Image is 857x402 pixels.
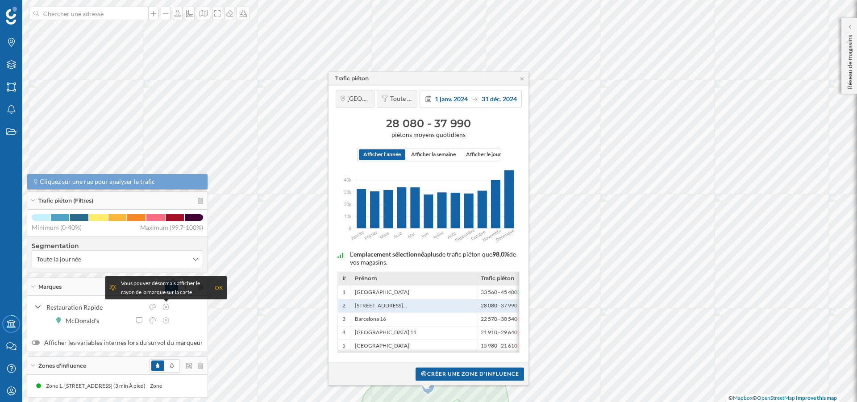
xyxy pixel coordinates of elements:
[481,316,533,323] span: 22 570 - 30 540
[32,223,82,232] span: Minimum (0-40%)
[726,394,839,402] div: © ©
[38,283,62,291] span: Marques
[37,255,81,264] span: Toute la journée
[32,241,203,250] h4: Segmentation
[342,316,345,323] span: 3
[481,275,514,282] span: Trafic piéton
[333,131,524,139] span: piétons moyens quotidiens
[342,275,345,282] span: #
[355,289,409,296] span: [GEOGRAPHIC_DATA]
[363,151,401,159] span: Afficher l'année
[481,289,535,296] span: 33 560 - 45 400
[355,343,409,350] span: [GEOGRAPHIC_DATA]
[481,329,533,336] span: 21 910 - 29 640
[411,151,456,159] span: Afficher la semaine
[38,362,86,370] span: Zones d'influence
[38,197,93,205] span: Trafic piéton (Filtres)
[347,95,370,103] span: [GEOGRAPHIC_DATA]
[337,253,343,258] img: intelligent_assistant_bucket_2.svg
[342,303,345,310] span: 2
[344,189,351,195] span: 30k
[470,229,487,242] text: Octobre
[40,177,155,186] span: Cliquez sur une rue pour analyser le trafic
[439,251,492,258] span: de trafic piéton que
[446,231,457,240] text: Août
[495,228,516,243] text: Decembre
[492,251,509,258] span: 98,0%
[427,251,439,258] span: plus
[342,329,345,336] span: 4
[379,231,390,240] text: Mars
[355,275,377,282] span: Prénom
[32,338,203,347] label: Afficher les variables internes lors du survol du marqueur
[466,151,501,159] span: Afficher le jour
[420,231,429,240] text: Juin
[342,289,345,296] span: 1
[355,316,386,323] span: Barcelona 16
[390,95,412,103] span: Toute la journée
[482,228,502,243] text: Novembre
[6,7,17,25] img: Logo Geoblink
[342,343,345,350] span: 5
[407,232,415,240] text: Mai
[349,225,351,232] span: 0
[454,228,476,243] text: Septembre
[845,31,854,89] p: Réseau de magasins
[215,283,223,292] div: OK
[66,316,104,325] div: McDonald's
[481,343,533,350] span: 15 980 - 21 610
[344,213,351,220] span: 10k
[140,223,203,232] span: Maximum (99,7-100%)
[344,201,351,207] span: 20k
[364,230,379,241] text: Février
[355,329,416,336] span: [GEOGRAPHIC_DATA] 11
[733,394,753,401] a: Mapbox
[482,95,517,103] span: 31 déc. 2024
[757,394,795,401] a: OpenStreetMap
[435,95,468,103] span: 1 janv. 2024
[355,303,407,310] span: [STREET_ADDRESS]…
[432,230,445,240] text: Juillet
[335,75,369,83] div: Trafic piéton
[350,251,516,266] span: de vos magasins.
[393,231,403,240] text: Avril
[481,303,519,310] span: 28 080 - 37 990
[333,116,524,131] h3: 28 080 - 37 990
[344,177,351,183] span: 40k
[44,381,148,390] div: Zone 1. [STREET_ADDRESS] (3 min À pied)
[354,251,424,258] span: emplacement sélectionné
[350,229,365,241] text: Janvier
[350,251,354,258] span: L'
[14,6,58,14] span: Assistance
[121,279,210,297] div: Vous pouvez désormais afficher le rayon de la marque sur la carte
[148,381,252,390] div: Zone 1. [STREET_ADDRESS] (3 min À pied)
[796,394,837,401] a: Improve this map
[46,303,144,312] div: Restauration Rapide
[424,251,427,258] span: a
